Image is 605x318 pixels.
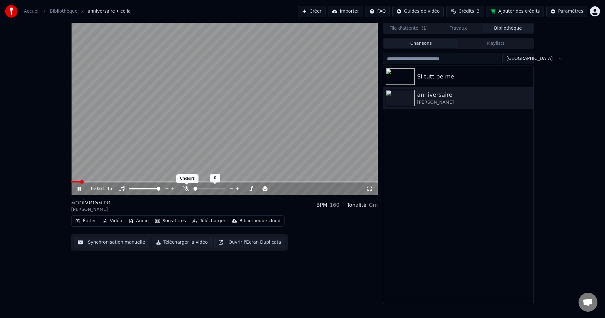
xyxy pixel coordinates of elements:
button: Travaux [434,24,483,33]
div: 0 [210,174,220,182]
button: Crédits3 [446,6,484,17]
div: anniversaire [417,90,531,99]
div: Chœurs [176,174,199,183]
button: Audio [126,217,151,225]
button: File d'attente [384,24,434,33]
div: BPM [316,201,327,209]
div: [PERSON_NAME] [71,206,110,213]
button: Synchronisation manuelle [74,237,149,248]
div: anniversaire [71,198,110,206]
button: Créer [298,6,326,17]
span: 1:45 [102,186,112,192]
span: [GEOGRAPHIC_DATA] [506,55,553,62]
button: Importer [328,6,363,17]
button: Ajouter des crédits [487,6,544,17]
div: Tonalité [347,201,366,209]
a: Bibliothèque [50,8,78,14]
span: ( 1 ) [422,25,428,32]
span: 3 [477,8,480,14]
a: Accueil [24,8,40,14]
button: Ouvrir l'Ecran Duplicata [214,237,285,248]
div: [PERSON_NAME] [417,99,531,106]
button: Paramètres [546,6,587,17]
span: 0:03 [91,186,101,192]
button: Éditer [73,217,98,225]
button: Sous-titres [153,217,189,225]
button: Télécharger [190,217,228,225]
button: Guides de vidéo [392,6,444,17]
img: youka [5,5,18,18]
button: Vidéo [100,217,124,225]
button: Chansons [384,39,458,48]
div: Gm [369,201,378,209]
div: Sì tutt pe me [417,72,531,81]
div: Bibliothèque cloud [239,218,280,224]
button: Playlists [458,39,533,48]
nav: breadcrumb [24,8,131,14]
button: FAQ [366,6,390,17]
div: Ouvrir le chat [579,293,597,312]
button: Bibliothèque [483,24,533,33]
div: / [91,186,106,192]
button: Télécharger la vidéo [152,237,212,248]
div: 160 [330,201,340,209]
span: anniversaire • celia [88,8,131,14]
span: Crédits [458,8,474,14]
div: Paramètres [558,8,583,14]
